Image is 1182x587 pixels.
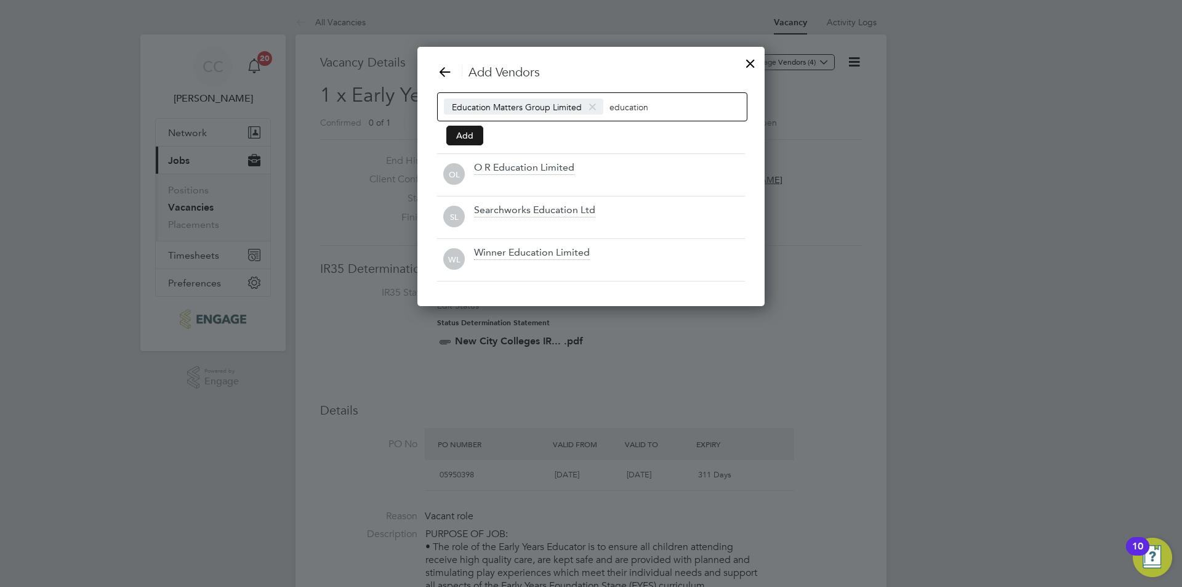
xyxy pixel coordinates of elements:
span: OL [443,164,465,185]
div: 10 [1132,546,1143,562]
span: Education Matters Group Limited [444,99,603,115]
h3: Add Vendors [437,64,745,80]
span: SL [443,206,465,228]
div: Winner Education Limited [474,246,590,260]
span: WL [443,249,465,270]
div: O R Education Limited [474,161,574,175]
div: Searchworks Education Ltd [474,204,595,217]
input: Search vendors... [609,99,686,115]
button: Add [446,126,483,145]
button: Open Resource Center, 10 new notifications [1133,538,1172,577]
